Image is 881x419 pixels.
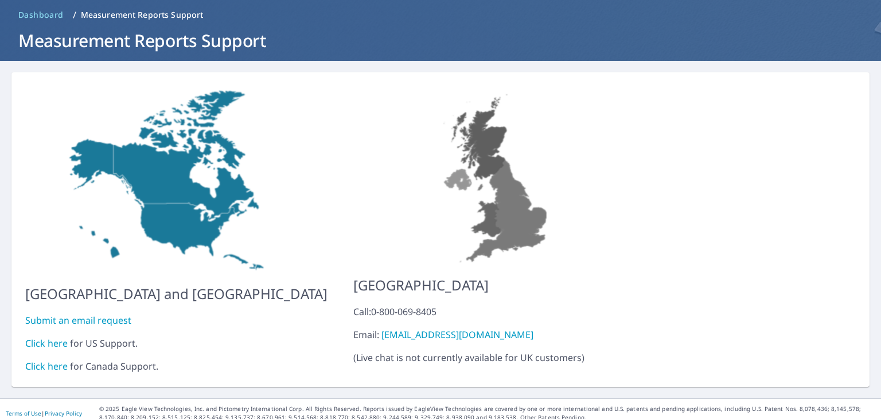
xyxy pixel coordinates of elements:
[353,305,642,319] div: Call: 0-800-069-8405
[6,410,82,417] p: |
[6,409,41,417] a: Terms of Use
[25,337,68,350] a: Click here
[353,305,642,364] p: ( Live chat is not currently available for UK customers )
[353,328,642,342] div: Email:
[73,8,76,22] li: /
[25,360,68,373] a: Click here
[14,29,867,52] h1: Measurement Reports Support
[14,6,867,24] nav: breadcrumb
[45,409,82,417] a: Privacy Policy
[25,284,328,304] p: [GEOGRAPHIC_DATA] and [GEOGRAPHIC_DATA]
[25,336,328,350] div: for US Support.
[18,9,64,21] span: Dashboard
[25,314,131,327] a: Submit an email request
[25,359,328,373] div: for Canada Support.
[81,9,204,21] p: Measurement Reports Support
[14,6,68,24] a: Dashboard
[381,328,533,341] a: [EMAIL_ADDRESS][DOMAIN_NAME]
[25,86,328,274] img: US-MAP
[353,275,642,296] p: [GEOGRAPHIC_DATA]
[353,86,642,266] img: US-MAP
